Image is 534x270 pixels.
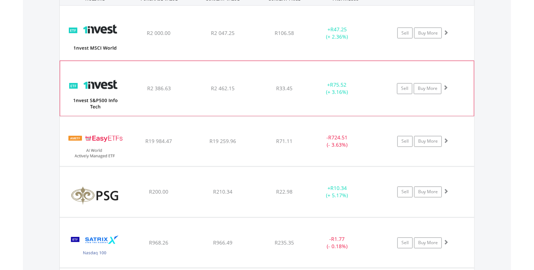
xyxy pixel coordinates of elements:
[414,28,442,39] a: Buy More
[63,126,126,165] img: EQU.ZA.EASYAI.png
[275,239,294,246] span: R235.35
[64,70,126,114] img: EQU.ZA.ETF5IT.png
[397,83,412,94] a: Sell
[147,85,171,92] span: R2 386.63
[414,238,442,249] a: Buy More
[213,188,232,195] span: R210.34
[330,82,346,88] span: R75.52
[147,29,170,36] span: R2 000.00
[414,136,442,147] a: Buy More
[330,185,347,192] span: R10.34
[149,239,168,246] span: R968.26
[275,29,294,36] span: R106.58
[63,176,126,215] img: EQU.ZA.KST.png
[213,239,232,246] span: R966.49
[211,85,235,92] span: R2 462.15
[397,238,413,249] a: Sell
[276,138,292,145] span: R71.11
[397,187,413,198] a: Sell
[397,28,413,39] a: Sell
[397,136,413,147] a: Sell
[63,15,126,59] img: EQU.ZA.ETFWLD.png
[310,134,365,149] div: - (- 3.63%)
[276,85,292,92] span: R33.45
[414,187,442,198] a: Buy More
[145,138,172,145] span: R19 984.47
[211,29,235,36] span: R2 047.25
[310,236,365,250] div: - (- 0.18%)
[310,26,365,40] div: + (+ 2.36%)
[331,236,345,243] span: R1.77
[149,188,168,195] span: R200.00
[330,26,347,33] span: R47.25
[310,185,365,199] div: + (+ 5.17%)
[276,188,292,195] span: R22.98
[328,134,348,141] span: R724.51
[310,82,364,96] div: + (+ 3.16%)
[63,227,126,266] img: EQU.ZA.STXNDQ.png
[209,138,236,145] span: R19 259.96
[414,83,441,94] a: Buy More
